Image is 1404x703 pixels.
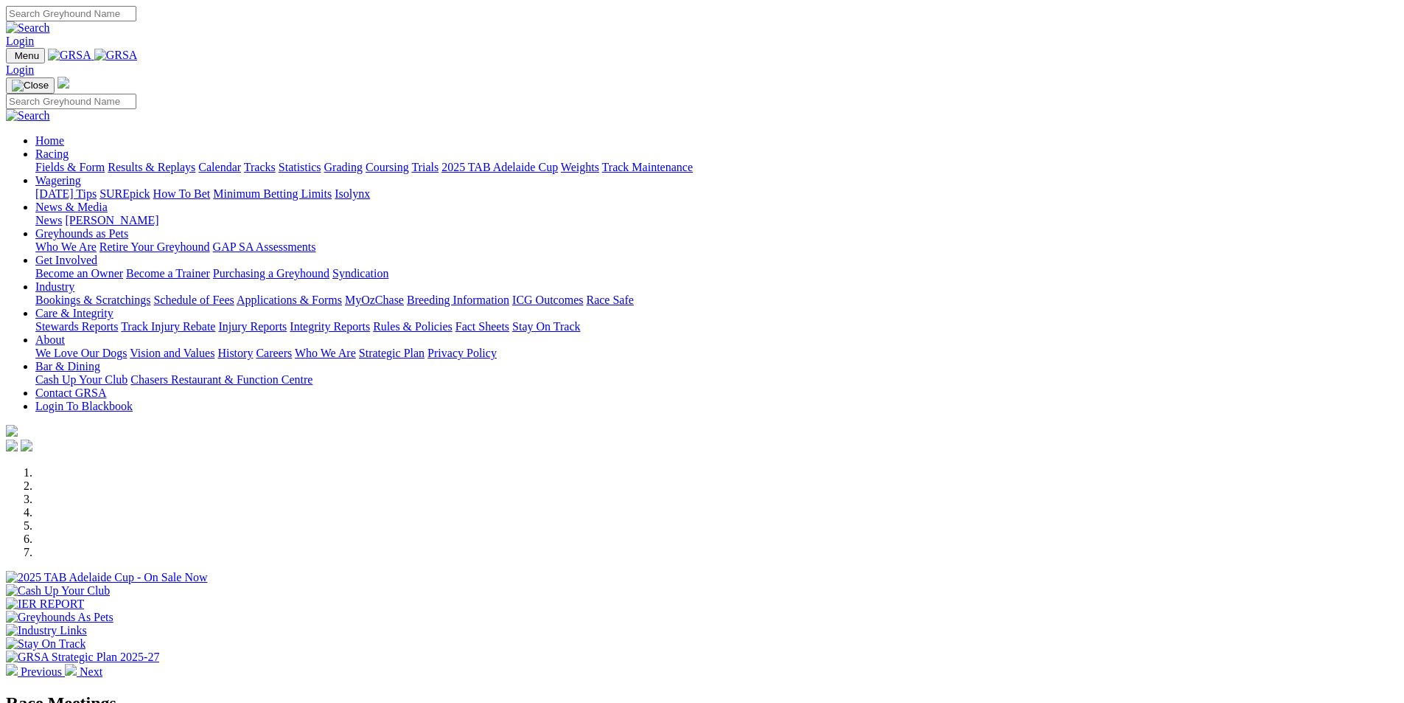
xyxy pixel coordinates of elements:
[35,214,1398,227] div: News & Media
[512,320,580,333] a: Stay On Track
[6,624,87,637] img: Industry Links
[290,320,370,333] a: Integrity Reports
[6,6,136,21] input: Search
[366,161,409,173] a: Coursing
[35,294,1398,307] div: Industry
[6,21,50,35] img: Search
[6,665,65,678] a: Previous
[99,240,210,253] a: Retire Your Greyhound
[213,267,329,280] a: Purchasing a Greyhound
[218,320,287,333] a: Injury Reports
[6,637,85,651] img: Stay On Track
[586,294,633,306] a: Race Safe
[332,267,388,280] a: Syndication
[153,187,211,200] a: How To Bet
[48,49,91,62] img: GRSA
[35,254,97,266] a: Get Involved
[35,320,1398,333] div: Care & Integrity
[6,611,113,624] img: Greyhounds As Pets
[35,320,118,333] a: Stewards Reports
[108,161,195,173] a: Results & Replays
[6,94,136,109] input: Search
[407,294,509,306] a: Breeding Information
[126,267,210,280] a: Become a Trainer
[411,161,439,173] a: Trials
[99,187,150,200] a: SUREpick
[213,187,332,200] a: Minimum Betting Limits
[6,109,50,122] img: Search
[6,440,18,451] img: facebook.svg
[373,320,453,333] a: Rules & Policies
[65,214,158,226] a: [PERSON_NAME]
[6,48,45,63] button: Toggle navigation
[153,294,234,306] a: Schedule of Fees
[198,161,241,173] a: Calendar
[335,187,370,200] a: Isolynx
[35,387,106,399] a: Contact GRSA
[21,440,32,451] img: twitter.svg
[6,425,18,437] img: logo-grsa-white.png
[35,214,62,226] a: News
[35,187,97,200] a: [DATE] Tips
[35,240,1398,254] div: Greyhounds as Pets
[244,161,276,173] a: Tracks
[21,665,62,678] span: Previous
[561,161,599,173] a: Weights
[237,294,342,306] a: Applications & Forms
[217,347,253,359] a: History
[6,584,110,598] img: Cash Up Your Club
[35,347,1398,360] div: About
[12,80,49,91] img: Close
[35,280,74,293] a: Industry
[345,294,404,306] a: MyOzChase
[94,49,138,62] img: GRSA
[35,267,1398,280] div: Get Involved
[512,294,583,306] a: ICG Outcomes
[35,187,1398,201] div: Wagering
[35,134,64,147] a: Home
[35,227,128,240] a: Greyhounds as Pets
[6,598,84,611] img: IER REPORT
[35,294,150,306] a: Bookings & Scratchings
[35,148,69,160] a: Racing
[35,347,127,359] a: We Love Our Dogs
[6,63,34,76] a: Login
[427,347,497,359] a: Privacy Policy
[359,347,425,359] a: Strategic Plan
[279,161,321,173] a: Statistics
[455,320,509,333] a: Fact Sheets
[35,373,128,386] a: Cash Up Your Club
[324,161,363,173] a: Grading
[130,373,312,386] a: Chasers Restaurant & Function Centre
[35,267,123,280] a: Become an Owner
[295,347,356,359] a: Who We Are
[65,664,77,676] img: chevron-right-pager-white.svg
[6,571,208,584] img: 2025 TAB Adelaide Cup - On Sale Now
[65,665,102,678] a: Next
[35,161,1398,174] div: Racing
[6,35,34,47] a: Login
[121,320,215,333] a: Track Injury Rebate
[15,50,39,61] span: Menu
[35,373,1398,387] div: Bar & Dining
[6,651,159,664] img: GRSA Strategic Plan 2025-27
[35,240,97,253] a: Who We Are
[35,201,108,213] a: News & Media
[57,77,69,89] img: logo-grsa-white.png
[256,347,292,359] a: Careers
[35,333,65,346] a: About
[35,307,113,319] a: Care & Integrity
[35,174,81,187] a: Wagering
[35,161,105,173] a: Fields & Form
[6,77,55,94] button: Toggle navigation
[35,360,100,373] a: Bar & Dining
[602,161,693,173] a: Track Maintenance
[441,161,558,173] a: 2025 TAB Adelaide Cup
[130,347,214,359] a: Vision and Values
[6,664,18,676] img: chevron-left-pager-white.svg
[80,665,102,678] span: Next
[35,400,133,412] a: Login To Blackbook
[213,240,316,253] a: GAP SA Assessments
